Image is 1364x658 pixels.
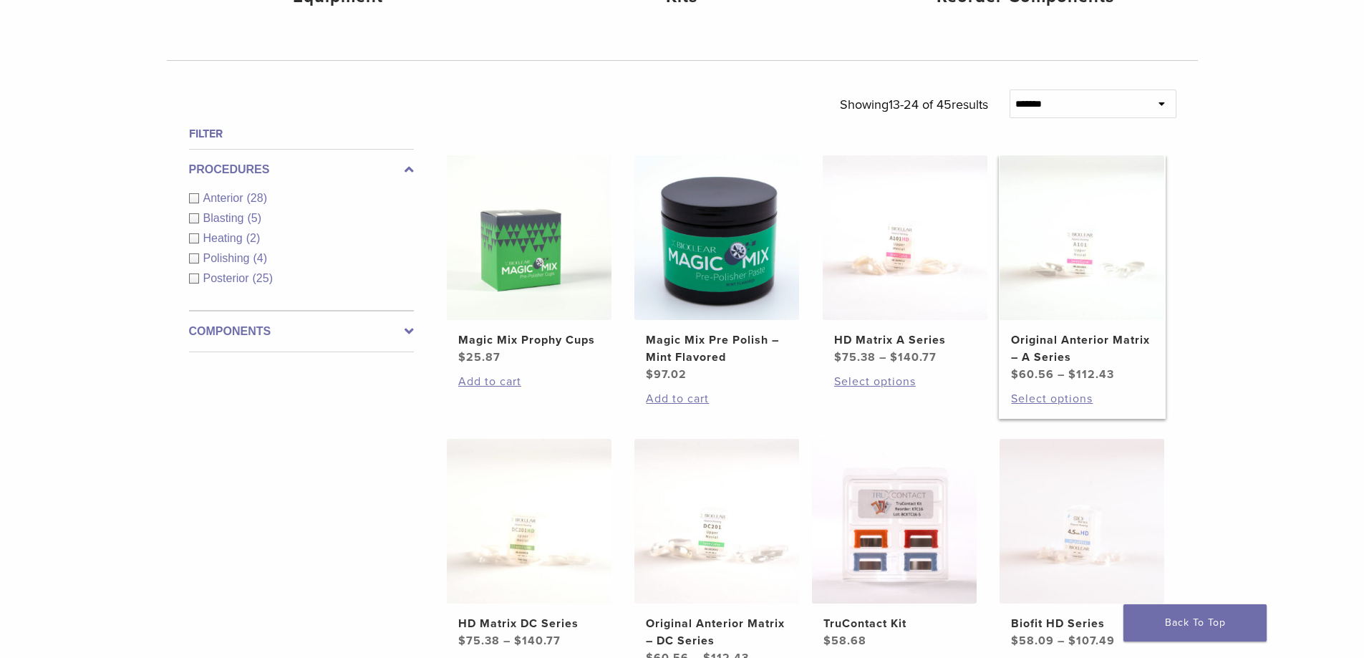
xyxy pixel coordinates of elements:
h2: TruContact Kit [823,615,965,632]
bdi: 112.43 [1068,367,1114,382]
bdi: 60.56 [1011,367,1054,382]
img: HD Matrix DC Series [447,439,611,604]
bdi: 107.49 [1068,634,1115,648]
img: TruContact Kit [812,439,977,604]
bdi: 58.68 [823,634,866,648]
a: Magic Mix Prophy CupsMagic Mix Prophy Cups $25.87 [446,155,613,366]
img: Magic Mix Prophy Cups [447,155,611,320]
a: HD Matrix A SeriesHD Matrix A Series [822,155,989,366]
h2: Original Anterior Matrix – DC Series [646,615,788,649]
h4: Filter [189,125,414,142]
img: HD Matrix A Series [823,155,987,320]
img: Biofit HD Series [1000,439,1164,604]
span: $ [514,634,522,648]
h2: HD Matrix DC Series [458,615,600,632]
h2: Magic Mix Pre Polish – Mint Flavored [646,332,788,366]
span: (28) [247,192,267,204]
span: $ [1011,634,1019,648]
img: Magic Mix Pre Polish - Mint Flavored [634,155,799,320]
a: Back To Top [1123,604,1267,642]
bdi: 140.77 [514,634,561,648]
h2: HD Matrix A Series [834,332,976,349]
a: Biofit HD SeriesBiofit HD Series [999,439,1166,649]
span: 13-24 of 45 [889,97,952,112]
span: – [503,634,511,648]
h2: Magic Mix Prophy Cups [458,332,600,349]
span: (2) [246,232,261,244]
span: – [1058,634,1065,648]
span: Polishing [203,252,253,264]
bdi: 25.87 [458,350,500,364]
bdi: 97.02 [646,367,687,382]
p: Showing results [840,89,988,120]
span: (5) [247,212,261,224]
img: Original Anterior Matrix - DC Series [634,439,799,604]
a: HD Matrix DC SeriesHD Matrix DC Series [446,439,613,649]
span: $ [458,350,466,364]
bdi: 75.38 [458,634,500,648]
span: $ [458,634,466,648]
label: Components [189,323,414,340]
span: Heating [203,232,246,244]
span: Blasting [203,212,248,224]
span: Posterior [203,272,253,284]
span: Anterior [203,192,247,204]
a: TruContact KitTruContact Kit $58.68 [811,439,978,649]
span: – [879,350,886,364]
bdi: 58.09 [1011,634,1054,648]
span: – [1058,367,1065,382]
a: Original Anterior Matrix - A SeriesOriginal Anterior Matrix – A Series [999,155,1166,383]
a: Select options for “Original Anterior Matrix - A Series” [1011,390,1153,407]
img: Original Anterior Matrix - A Series [1000,155,1164,320]
bdi: 140.77 [890,350,937,364]
a: Magic Mix Pre Polish - Mint FlavoredMagic Mix Pre Polish – Mint Flavored $97.02 [634,155,800,383]
span: (25) [253,272,273,284]
span: $ [1068,634,1076,648]
span: $ [890,350,898,364]
label: Procedures [189,161,414,178]
bdi: 75.38 [834,350,876,364]
a: Add to cart: “Magic Mix Prophy Cups” [458,373,600,390]
span: $ [1068,367,1076,382]
a: Add to cart: “Magic Mix Pre Polish - Mint Flavored” [646,390,788,407]
h2: Original Anterior Matrix – A Series [1011,332,1153,366]
span: $ [823,634,831,648]
span: $ [834,350,842,364]
span: $ [1011,367,1019,382]
span: $ [646,367,654,382]
span: (4) [253,252,267,264]
h2: Biofit HD Series [1011,615,1153,632]
a: Select options for “HD Matrix A Series” [834,373,976,390]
